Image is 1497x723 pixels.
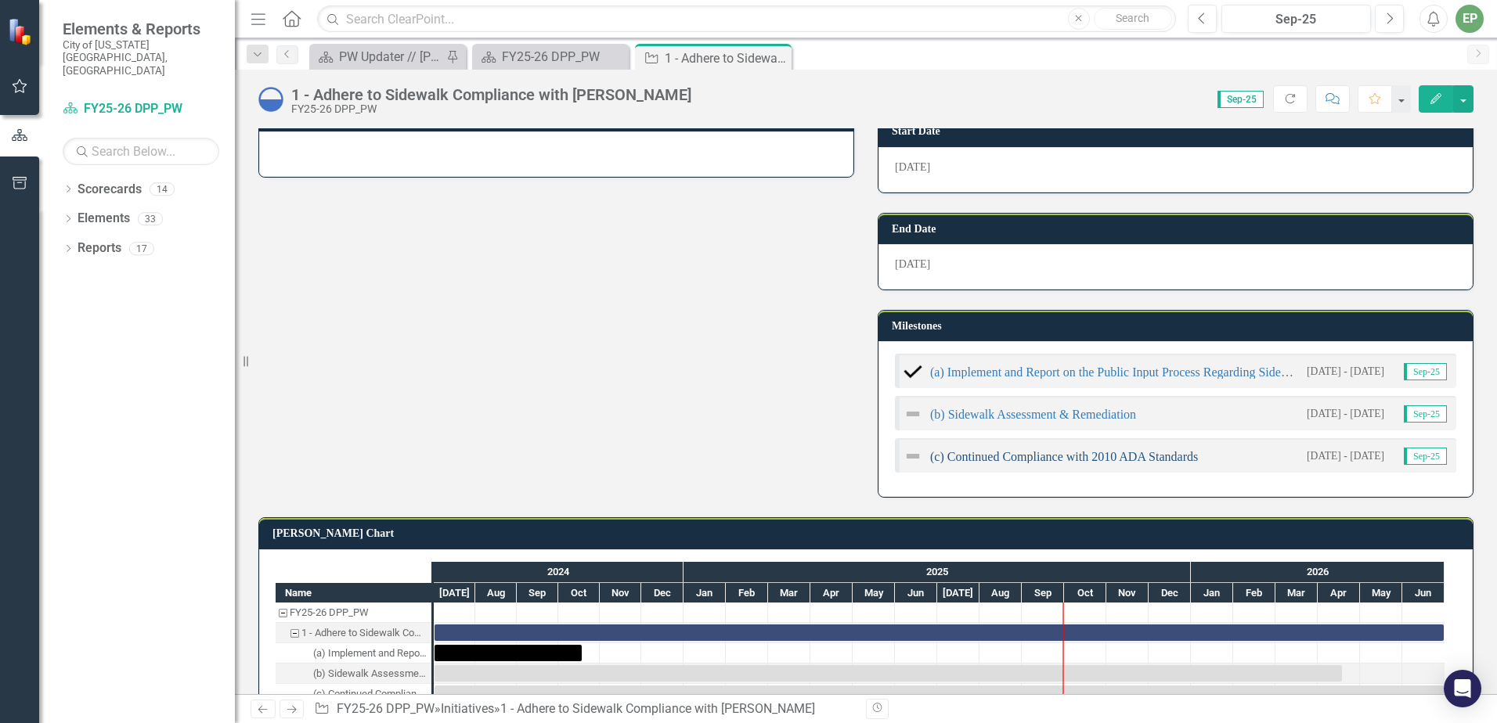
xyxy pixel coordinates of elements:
div: Jun [895,583,937,603]
small: [DATE] - [DATE] [1307,448,1384,463]
div: Sep [1022,583,1064,603]
div: 1 - Adhere to Sidewalk Compliance with [PERSON_NAME] [301,623,427,643]
div: Sep [517,583,558,603]
div: 2026 [1191,562,1445,582]
div: Task: Start date: 2024-07-01 End date: 2026-06-30 [276,623,431,643]
small: [DATE] - [DATE] [1307,406,1384,421]
div: 1 - Adhere to Sidewalk Compliance with [PERSON_NAME] [291,86,691,103]
div: 2024 [434,562,684,582]
small: City of [US_STATE][GEOGRAPHIC_DATA], [GEOGRAPHIC_DATA] [63,38,219,77]
span: Sep-25 [1217,91,1264,108]
div: 2025 [684,562,1191,582]
div: Task: Start date: 2024-07-01 End date: 2026-06-30 [435,685,1444,702]
span: [DATE] [895,161,930,173]
div: Jan [684,583,726,603]
div: Open Intercom Messenger [1444,670,1481,707]
h3: End Date [892,223,1465,235]
a: Elements [78,210,130,228]
a: (c) Continued Compliance with 2010 ADA Standards [930,450,1198,463]
small: [DATE] - [DATE] [1307,364,1384,379]
img: Not Defined [904,447,922,466]
div: 33 [138,212,163,225]
a: FY25-26 DPP_PW [63,100,219,118]
div: Mar [768,583,810,603]
div: Oct [558,583,600,603]
a: Scorecards [78,181,142,199]
div: Jul [434,583,475,603]
div: Dec [1149,583,1191,603]
h3: Start Date [892,125,1465,137]
div: Mar [1275,583,1318,603]
h3: Milestones [892,320,1465,332]
div: Task: FY25-26 DPP_PW Start date: 2024-07-01 End date: 2024-07-02 [276,602,431,623]
div: Name [276,583,431,602]
div: FY25-26 DPP_PW [291,103,691,115]
div: (a) Implement and Report on the Public Input Process Regarding Sidewalks [276,643,431,664]
img: Not Defined [904,405,922,423]
img: In Progress [258,87,283,112]
a: FY25-26 DPP_PW [337,701,435,716]
div: Oct [1064,583,1106,603]
div: » » [314,700,854,718]
img: ClearPoint Strategy [7,17,36,46]
a: Reports [78,239,121,257]
div: PW Updater // [PERSON_NAME] [339,47,442,67]
div: Task: Start date: 2024-07-01 End date: 2026-06-30 [276,684,431,704]
a: FY25-26 DPP_PW [476,47,625,67]
div: (c) Continued Compliance with 2010 ADA Standards [276,684,431,704]
input: Search Below... [63,138,219,165]
div: (c) Continued Compliance with 2010 ADA Standards [313,684,427,704]
img: Completed [904,362,922,381]
span: Search [1116,12,1149,24]
div: Task: Start date: 2024-07-01 End date: 2026-06-30 [435,624,1444,641]
a: PW Updater // [PERSON_NAME] [313,47,442,67]
div: Jan [1191,583,1233,603]
div: Sep-25 [1227,10,1365,29]
div: Nov [600,583,641,603]
div: Task: Start date: 2024-07-01 End date: 2026-04-18 [435,665,1342,682]
span: Sep-25 [1404,363,1447,380]
div: Apr [1318,583,1360,603]
div: FY25-26 DPP_PW [290,602,369,623]
h3: [PERSON_NAME] Chart [272,527,1465,539]
a: Initiatives [441,701,494,716]
div: Feb [726,583,768,603]
div: Aug [979,583,1022,603]
button: EP [1456,5,1484,33]
div: FY25-26 DPP_PW [502,47,625,67]
div: Task: Start date: 2024-07-01 End date: 2024-10-18 [276,643,431,664]
input: Search ClearPoint... [317,5,1176,33]
div: Task: Start date: 2024-07-01 End date: 2026-04-18 [276,664,431,684]
div: Feb [1233,583,1275,603]
div: Aug [475,583,517,603]
span: [DATE] [895,258,930,270]
div: May [853,583,895,603]
div: Dec [641,583,684,603]
div: (b) Sidewalk Assessment & Remediation [276,664,431,684]
a: (a) Implement and Report on the Public Input Process Regarding Sidewalks [930,365,1310,379]
div: Jun [1402,583,1445,603]
div: 1 - Adhere to Sidewalk Compliance with [PERSON_NAME] [665,49,788,68]
button: Sep-25 [1221,5,1371,33]
div: FY25-26 DPP_PW [276,602,431,623]
div: (b) Sidewalk Assessment & Remediation [313,664,427,684]
div: (a) Implement and Report on the Public Input Process Regarding Sidewalks [313,643,427,664]
div: 1 - Adhere to Sidewalk Compliance with [PERSON_NAME] [500,701,815,716]
span: Elements & Reports [63,20,219,38]
div: 1 - Adhere to Sidewalk Compliance with ADA [276,623,431,643]
div: Nov [1106,583,1149,603]
span: Sep-25 [1404,448,1447,465]
button: Search [1094,8,1172,30]
div: Apr [810,583,853,603]
span: Sep-25 [1404,405,1447,423]
a: (b) Sidewalk Assessment & Remediation [930,408,1136,421]
div: Jul [937,583,979,603]
div: Task: Start date: 2024-07-01 End date: 2024-10-18 [435,645,582,661]
div: May [1360,583,1402,603]
div: 14 [150,182,175,196]
div: 17 [129,242,154,255]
